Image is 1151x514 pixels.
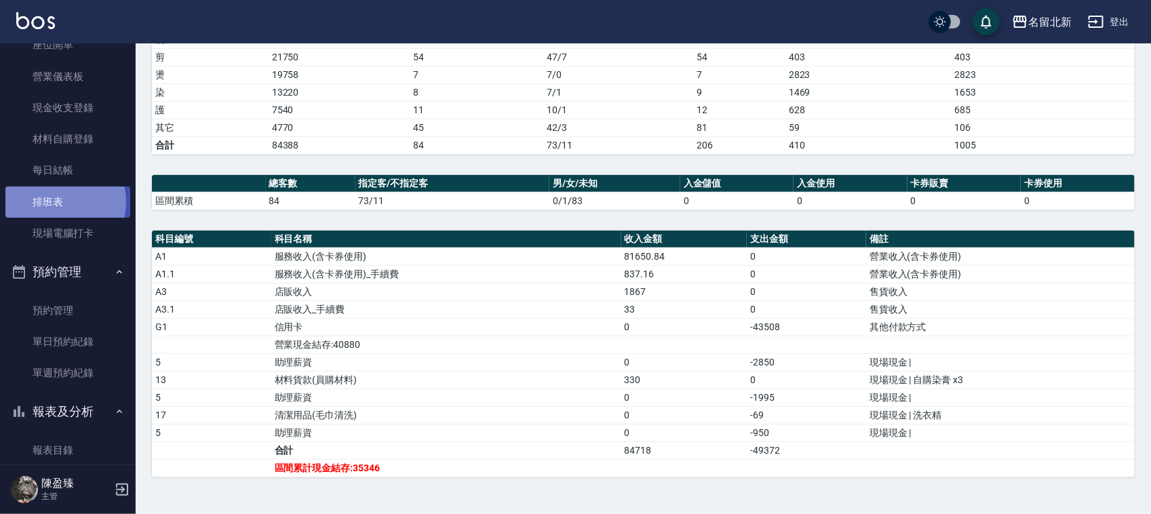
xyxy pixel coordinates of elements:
td: 54 [694,48,785,66]
table: a dense table [152,14,1135,155]
td: 區間累計現金結存:35346 [271,459,621,477]
td: 7 / 1 [544,83,694,101]
td: 8 [410,83,544,101]
td: 2823 [952,66,1135,83]
td: 清潔用品(毛巾清洗) [271,406,621,424]
button: 報表及分析 [5,394,130,429]
button: 預約管理 [5,254,130,290]
td: 合計 [152,136,269,154]
td: 7 [694,66,785,83]
td: 現場現金 | [866,353,1135,371]
th: 科目編號 [152,231,271,248]
td: 其他付款方式 [866,318,1135,336]
td: 助理薪資 [271,389,621,406]
td: 84 [410,136,544,154]
td: 59 [785,119,952,136]
td: 其它 [152,119,269,136]
td: 33 [621,300,747,318]
td: 0 [1021,192,1135,210]
td: 0 [621,318,747,336]
td: 護 [152,101,269,119]
th: 入金儲值 [680,175,794,193]
td: A3 [152,283,271,300]
td: 現場現金 | [866,389,1135,406]
td: 0/1/83 [549,192,680,210]
td: 206 [694,136,785,154]
th: 總客數 [266,175,355,193]
td: 0 [747,300,866,318]
td: 81650.84 [621,248,747,265]
td: 服務收入(含卡券使用) [271,248,621,265]
td: 106 [952,119,1135,136]
th: 入金使用 [794,175,908,193]
a: 單週預約紀錄 [5,357,130,389]
td: 1867 [621,283,747,300]
td: 信用卡 [271,318,621,336]
td: 84388 [269,136,410,154]
button: save [973,8,1000,35]
th: 卡券使用 [1021,175,1135,193]
td: 0 [908,192,1021,210]
td: 店販收入_手續費 [271,300,621,318]
td: 0 [680,192,794,210]
td: 1653 [952,83,1135,101]
td: 現場現金 | 洗衣精 [866,406,1135,424]
a: 座位開單 [5,29,130,60]
td: 0 [747,283,866,300]
td: 21750 [269,48,410,66]
td: 5 [152,353,271,371]
td: 0 [794,192,908,210]
a: 材料自購登錄 [5,123,130,155]
td: 45 [410,119,544,136]
button: 登出 [1082,9,1135,35]
td: 0 [621,389,747,406]
td: 店販收入 [271,283,621,300]
td: 服務收入(含卡券使用)_手續費 [271,265,621,283]
th: 指定客/不指定客 [355,175,550,193]
td: 0 [621,406,747,424]
td: A1.1 [152,265,271,283]
th: 支出金額 [747,231,866,248]
td: 1005 [952,136,1135,154]
a: 現金收支登錄 [5,92,130,123]
img: Person [11,476,38,503]
td: 330 [621,371,747,389]
td: G1 [152,318,271,336]
td: 材料貨款(員購材料) [271,371,621,389]
button: 名留北新 [1007,8,1077,36]
td: 628 [785,101,952,119]
td: 73/11 [544,136,694,154]
div: 名留北新 [1028,14,1072,31]
td: 5 [152,424,271,441]
p: 主管 [41,490,111,502]
td: -69 [747,406,866,424]
td: 7540 [269,101,410,119]
td: 11 [410,101,544,119]
td: 助理薪資 [271,424,621,441]
td: 410 [785,136,952,154]
td: 12 [694,101,785,119]
td: 合計 [271,441,621,459]
a: 現場電腦打卡 [5,218,130,249]
td: 0 [747,265,866,283]
td: -49372 [747,441,866,459]
td: -2850 [747,353,866,371]
th: 卡券販賣 [908,175,1021,193]
h5: 陳盈臻 [41,477,111,490]
td: 0 [621,424,747,441]
td: 17 [152,406,271,424]
td: 19758 [269,66,410,83]
td: 營業收入(含卡券使用) [866,265,1135,283]
td: 助理薪資 [271,353,621,371]
td: -43508 [747,318,866,336]
td: 7 [410,66,544,83]
td: 81 [694,119,785,136]
td: 403 [785,48,952,66]
td: A3.1 [152,300,271,318]
td: 2823 [785,66,952,83]
td: 燙 [152,66,269,83]
td: 營業現金結存:40880 [271,336,621,353]
a: 每日結帳 [5,155,130,186]
td: 4770 [269,119,410,136]
a: 預約管理 [5,295,130,326]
